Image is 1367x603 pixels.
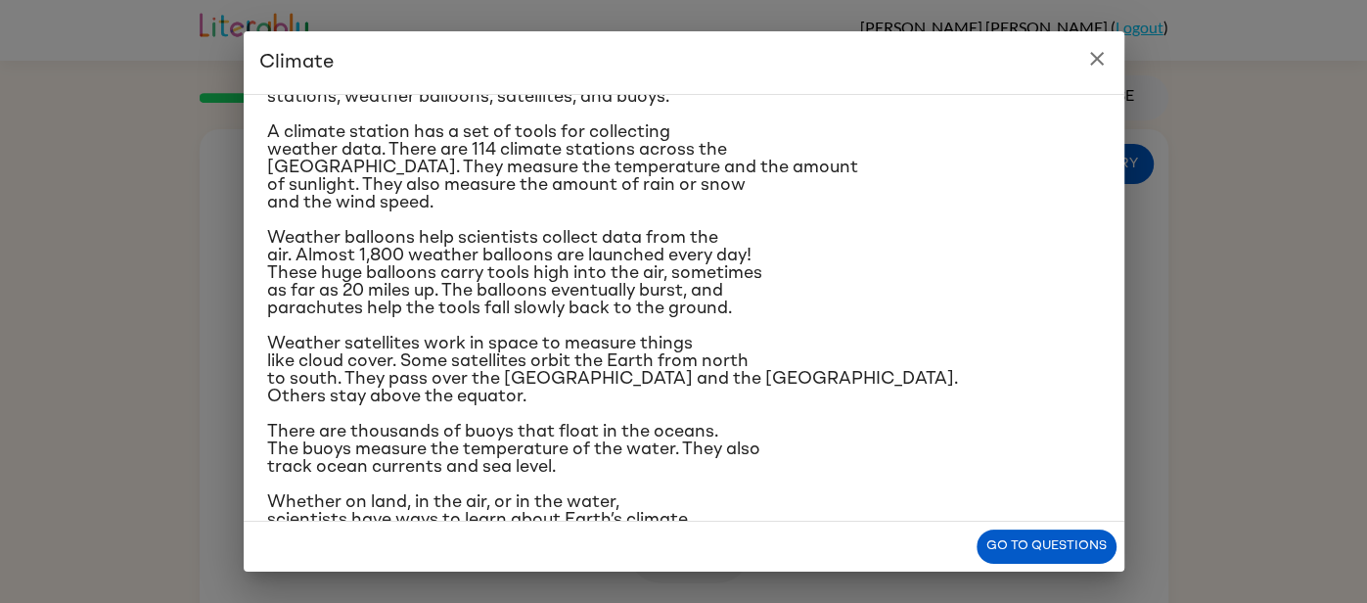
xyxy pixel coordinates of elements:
[1077,39,1116,78] button: close
[267,123,858,211] span: A climate station has a set of tools for collecting weather data. There are 114 climate stations ...
[267,423,760,476] span: There are thousands of buoys that float in the oceans. The buoys measure the temperature of the w...
[244,31,1124,94] h2: Climate
[267,493,692,529] span: Whether on land, in the air, or in the water, scientists have ways to learn about Earth’s climate.
[977,530,1116,564] button: Go to questions
[267,335,958,405] span: Weather satellites work in space to measure things like cloud cover. Some satellites orbit the Ea...
[267,229,762,317] span: Weather balloons help scientists collect data from the air. Almost 1,800 weather balloons are lau...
